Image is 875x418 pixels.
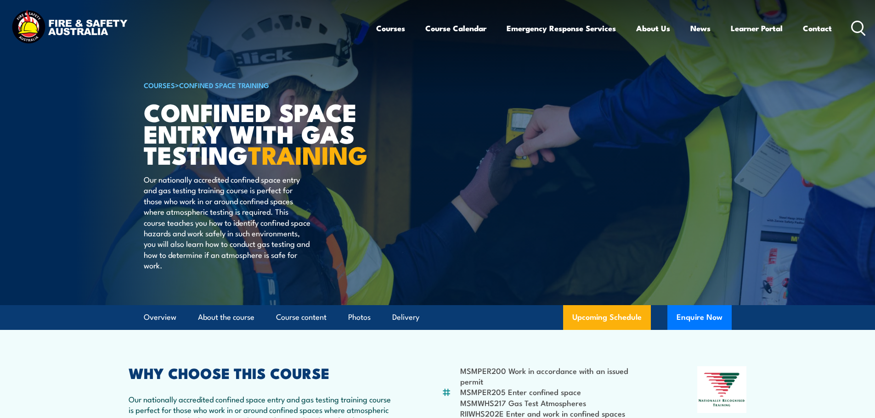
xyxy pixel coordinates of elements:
[129,366,397,379] h2: WHY CHOOSE THIS COURSE
[179,80,269,90] a: Confined Space Training
[731,16,783,40] a: Learner Portal
[460,365,653,387] li: MSMPER200 Work in accordance with an issued permit
[144,305,176,329] a: Overview
[348,305,371,329] a: Photos
[276,305,327,329] a: Course content
[198,305,254,329] a: About the course
[803,16,832,40] a: Contact
[667,305,732,330] button: Enquire Now
[690,16,711,40] a: News
[376,16,405,40] a: Courses
[460,397,653,408] li: MSMWHS217 Gas Test Atmospheres
[460,386,653,397] li: MSMPER205 Enter confined space
[697,366,747,413] img: Nationally Recognised Training logo.
[144,101,371,165] h1: Confined Space Entry with Gas Testing
[144,174,311,271] p: Our nationally accredited confined space entry and gas testing training course is perfect for tho...
[144,79,371,90] h6: >
[507,16,616,40] a: Emergency Response Services
[392,305,419,329] a: Delivery
[144,80,175,90] a: COURSES
[248,135,367,173] strong: TRAINING
[636,16,670,40] a: About Us
[425,16,486,40] a: Course Calendar
[563,305,651,330] a: Upcoming Schedule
